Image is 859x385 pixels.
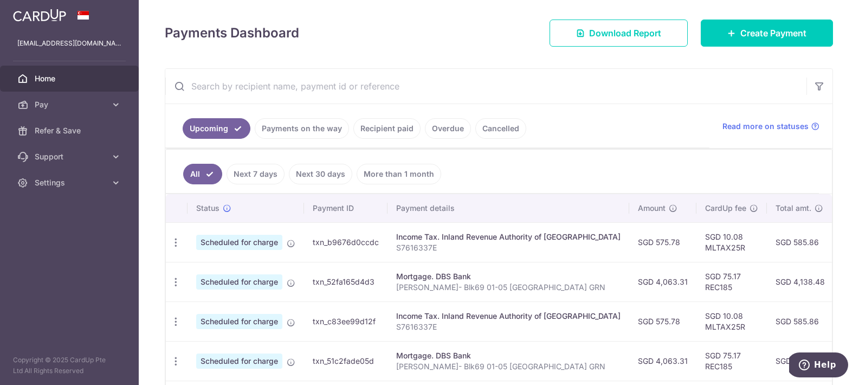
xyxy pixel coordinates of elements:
[789,352,848,380] iframe: Opens a widget where you can find more information
[396,322,621,332] p: S7616337E
[304,262,387,301] td: txn_52fa165d4d3
[396,311,621,322] div: Income Tax. Inland Revenue Authority of [GEOGRAPHIC_DATA]
[767,341,834,381] td: SGD 4,138.48
[304,301,387,341] td: txn_c83ee99d12f
[35,99,106,110] span: Pay
[35,151,106,162] span: Support
[722,121,809,132] span: Read more on statuses
[304,194,387,222] th: Payment ID
[35,177,106,188] span: Settings
[396,232,621,242] div: Income Tax. Inland Revenue Authority of [GEOGRAPHIC_DATA]
[196,203,219,214] span: Status
[638,203,666,214] span: Amount
[196,274,282,290] span: Scheduled for charge
[304,341,387,381] td: txn_51c2fade05d
[696,222,767,262] td: SGD 10.08 MLTAX25R
[255,118,349,139] a: Payments on the way
[696,262,767,301] td: SGD 75.17 REC185
[17,38,121,49] p: [EMAIL_ADDRESS][DOMAIN_NAME]
[13,9,66,22] img: CardUp
[396,350,621,361] div: Mortgage. DBS Bank
[629,301,696,341] td: SGD 575.78
[767,301,834,341] td: SGD 585.86
[304,222,387,262] td: txn_b9676d0ccdc
[722,121,819,132] a: Read more on statuses
[740,27,806,40] span: Create Payment
[183,118,250,139] a: Upcoming
[589,27,661,40] span: Download Report
[425,118,471,139] a: Overdue
[767,262,834,301] td: SGD 4,138.48
[289,164,352,184] a: Next 30 days
[387,194,629,222] th: Payment details
[165,69,806,104] input: Search by recipient name, payment id or reference
[196,354,282,369] span: Scheduled for charge
[353,118,421,139] a: Recipient paid
[776,203,811,214] span: Total amt.
[696,341,767,381] td: SGD 75.17 REC185
[629,222,696,262] td: SGD 575.78
[629,262,696,301] td: SGD 4,063.31
[183,164,222,184] a: All
[196,314,282,329] span: Scheduled for charge
[696,301,767,341] td: SGD 10.08 MLTAX25R
[165,23,299,43] h4: Payments Dashboard
[701,20,833,47] a: Create Payment
[396,242,621,253] p: S7616337E
[357,164,441,184] a: More than 1 month
[35,73,106,84] span: Home
[550,20,688,47] a: Download Report
[396,282,621,293] p: [PERSON_NAME]- Blk69 01-05 [GEOGRAPHIC_DATA] GRN
[396,271,621,282] div: Mortgage. DBS Bank
[705,203,746,214] span: CardUp fee
[35,125,106,136] span: Refer & Save
[475,118,526,139] a: Cancelled
[196,235,282,250] span: Scheduled for charge
[767,222,834,262] td: SGD 585.86
[396,361,621,372] p: [PERSON_NAME]- Blk69 01-05 [GEOGRAPHIC_DATA] GRN
[629,341,696,381] td: SGD 4,063.31
[227,164,285,184] a: Next 7 days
